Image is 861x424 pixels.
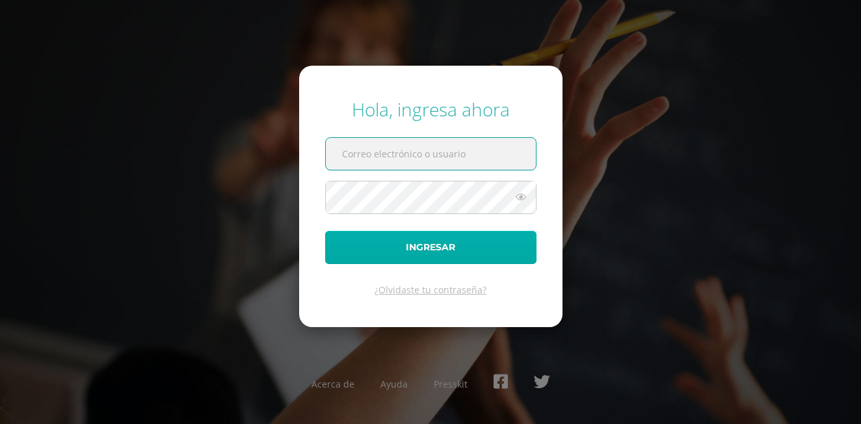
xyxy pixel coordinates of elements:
[380,378,408,390] a: Ayuda
[325,231,536,264] button: Ingresar
[325,97,536,122] div: Hola, ingresa ahora
[311,378,354,390] a: Acerca de
[326,138,536,170] input: Correo electrónico o usuario
[375,284,486,296] a: ¿Olvidaste tu contraseña?
[434,378,468,390] a: Presskit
